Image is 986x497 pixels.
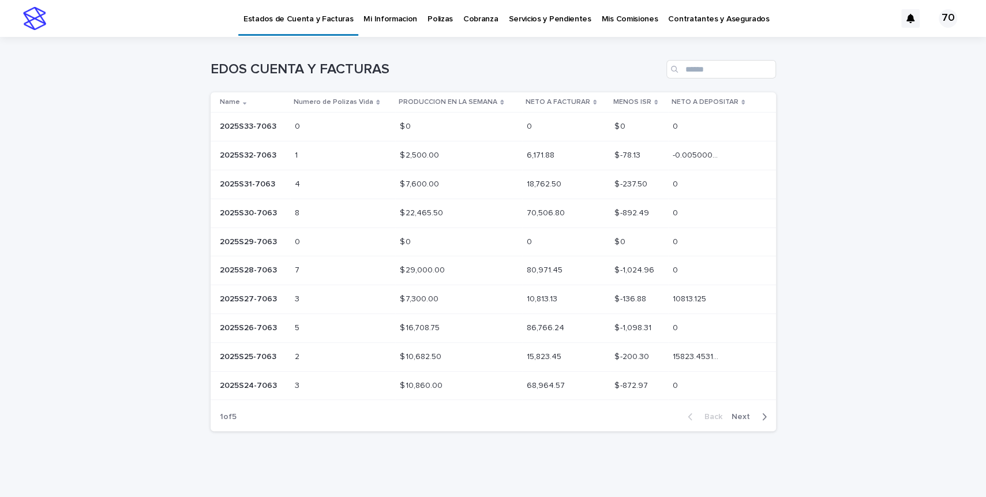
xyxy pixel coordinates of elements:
tr: 2025S26-70632025S26-7063 55 $ 16,708.75$ 16,708.75 86,766.2486,766.24 $ -1,098.31$ -1,098.31 00 [211,313,776,342]
p: 15,823.45 [527,350,564,362]
h1: EDOS CUENTA Y FACTURAS [211,61,662,78]
button: Back [678,412,727,422]
p: 0 [295,119,302,132]
tr: 2025S28-70632025S28-7063 77 $ 29,000.00$ 29,000.00 80,971.4580,971.45 $ -1,024.96$ -1,024.96 00 [211,256,776,285]
p: 2025S32-7063 [220,148,279,160]
tr: 2025S33-70632025S33-7063 00 $ 0$ 0 00 $ 0$ 0 00 [211,113,776,141]
p: $ 0 [400,235,413,247]
p: 0 [673,235,680,247]
p: 1 of 5 [211,403,246,431]
p: $ -136.88 [614,292,648,304]
p: $ -1,024.96 [614,263,657,275]
p: 7 [295,263,302,275]
p: $ 16,708.75 [400,321,442,333]
p: 2025S29-7063 [220,235,279,247]
p: $ 0 [400,119,413,132]
p: 2025S28-7063 [220,263,279,275]
p: $ 29,000.00 [400,263,447,275]
p: NETO A FACTURAR [526,96,590,109]
p: 80,971.45 [527,263,565,275]
p: $ -1,098.31 [614,321,654,333]
p: 10,813.13 [527,292,560,304]
p: $ -892.49 [614,206,651,218]
p: $ -237.50 [614,177,650,189]
p: 18,762.50 [527,177,564,189]
img: stacker-logo-s-only.png [23,7,46,30]
p: 0 [673,206,680,218]
p: 2025S24-7063 [220,379,279,391]
p: 68,964.57 [527,379,567,391]
tr: 2025S25-70632025S25-7063 22 $ 10,682.50$ 10,682.50 15,823.4515,823.45 $ -200.30$ -200.30 15823.45... [211,342,776,371]
div: 70 [939,9,957,28]
p: PRODUCCION EN LA SEMANA [399,96,497,109]
p: 4 [295,177,302,189]
p: 70,506.80 [527,206,567,218]
p: Name [220,96,240,109]
p: 2025S25-7063 [220,350,279,362]
p: $ 22,465.50 [400,206,445,218]
p: 2025S30-7063 [220,206,279,218]
p: $ -200.30 [614,350,651,362]
tr: 2025S27-70632025S27-7063 33 $ 7,300.00$ 7,300.00 10,813.1310,813.13 $ -136.88$ -136.88 10813.1251... [211,285,776,314]
p: 6,171.88 [527,148,557,160]
p: 0 [295,235,302,247]
p: 8 [295,206,302,218]
p: 2025S33-7063 [220,119,279,132]
p: 5 [295,321,302,333]
p: $ -78.13 [614,148,643,160]
p: $ 7,600.00 [400,177,441,189]
p: $ 7,300.00 [400,292,441,304]
p: 0 [673,379,680,391]
p: $ 10,860.00 [400,379,445,391]
p: $ 0 [614,235,628,247]
tr: 2025S29-70632025S29-7063 00 $ 0$ 0 00 $ 0$ 0 00 [211,227,776,256]
p: 2 [295,350,302,362]
input: Search [666,60,776,79]
tr: 2025S24-70632025S24-7063 33 $ 10,860.00$ 10,860.00 68,964.5768,964.57 $ -872.97$ -872.97 00 [211,371,776,400]
p: $ 2,500.00 [400,148,441,160]
p: $ 0 [614,119,628,132]
p: 2025S26-7063 [220,321,279,333]
p: $ -872.97 [614,379,650,391]
p: 1 [295,148,300,160]
button: Next [727,412,776,422]
p: -0.005000000000109139 [673,148,723,160]
tr: 2025S31-70632025S31-7063 44 $ 7,600.00$ 7,600.00 18,762.5018,762.50 $ -237.50$ -237.50 00 [211,170,776,199]
p: Numero de Polizas Vida [294,96,373,109]
p: 0 [673,321,680,333]
tr: 2025S32-70632025S32-7063 11 $ 2,500.00$ 2,500.00 6,171.886,171.88 $ -78.13$ -78.13 -0.00500000000... [211,141,776,170]
p: 3 [295,292,302,304]
span: Next [732,413,757,421]
p: 3 [295,379,302,391]
p: 0 [673,177,680,189]
p: 0 [673,263,680,275]
p: 0 [527,119,534,132]
p: MENOS ISR [613,96,651,109]
p: 10813.125 [673,292,708,304]
p: 2025S31-7063 [220,177,278,189]
p: $ 10,682.50 [400,350,444,362]
p: 2025S27-7063 [220,292,279,304]
p: NETO A DEPOSITAR [672,96,738,109]
p: 0 [527,235,534,247]
p: 86,766.24 [527,321,567,333]
span: Back [698,413,722,421]
tr: 2025S30-70632025S30-7063 88 $ 22,465.50$ 22,465.50 70,506.8070,506.80 $ -892.49$ -892.49 00 [211,199,776,227]
p: 0 [673,119,680,132]
p: 15823.453125 [673,350,723,362]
